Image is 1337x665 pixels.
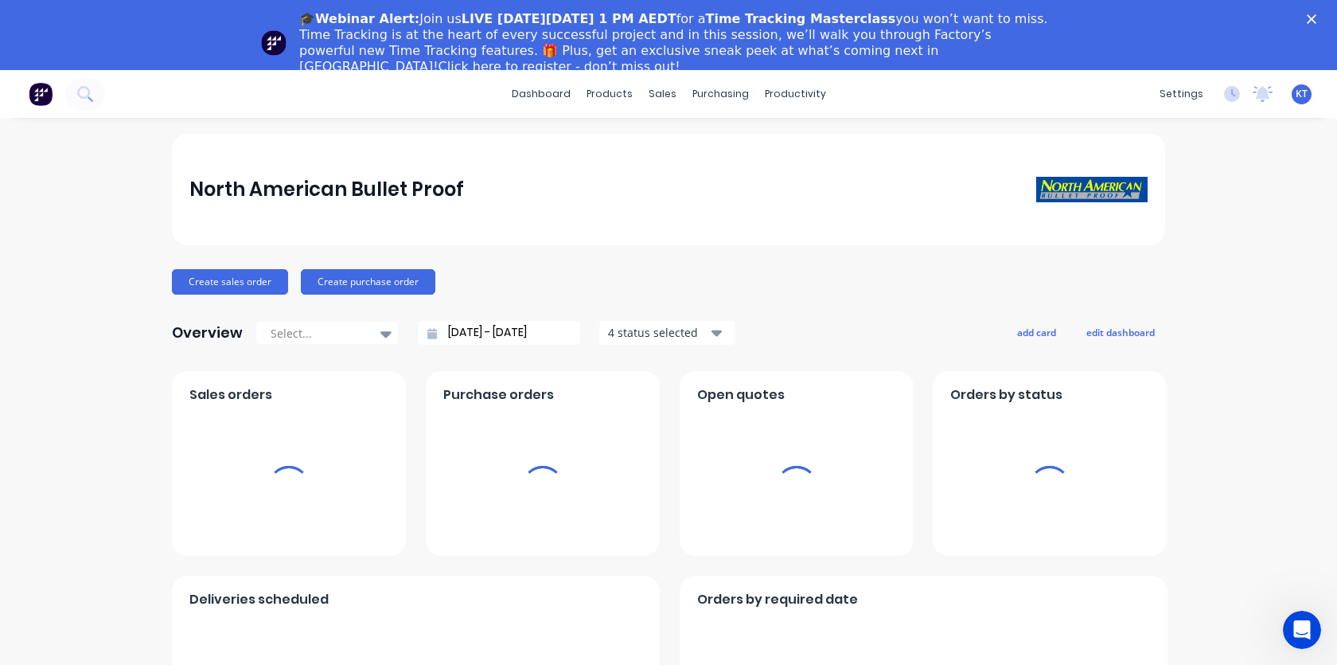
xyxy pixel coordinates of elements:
[697,385,785,405] span: Open quotes
[641,82,684,106] div: sales
[684,82,757,106] div: purchasing
[172,317,243,349] div: Overview
[757,82,834,106] div: productivity
[1036,177,1148,202] img: North American Bullet Proof
[1283,611,1321,649] iframe: Intercom live chat
[1296,87,1308,101] span: KT
[299,11,419,26] b: 🎓Webinar Alert:
[697,590,858,609] span: Orders by required date
[1007,322,1066,342] button: add card
[189,385,272,405] span: Sales orders
[599,321,735,345] button: 4 status selected
[301,269,435,295] button: Create purchase order
[299,11,1050,75] div: Join us for a you won’t want to miss. Time Tracking is at the heart of every successful project a...
[189,174,464,205] div: North American Bullet Proof
[1076,322,1165,342] button: edit dashboard
[443,385,554,405] span: Purchase orders
[172,269,288,295] button: Create sales order
[462,11,676,26] b: LIVE [DATE][DATE] 1 PM AEDT
[29,82,53,106] img: Factory
[950,385,1062,405] span: Orders by status
[608,324,708,341] div: 4 status selected
[706,11,896,26] b: Time Tracking Masterclass
[504,82,579,106] a: dashboard
[261,30,286,56] img: Profile image for Team
[189,590,329,609] span: Deliveries scheduled
[1307,14,1323,24] div: Close
[579,82,641,106] div: products
[1152,82,1211,106] div: settings
[439,59,680,74] a: Click here to register - don’t miss out!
